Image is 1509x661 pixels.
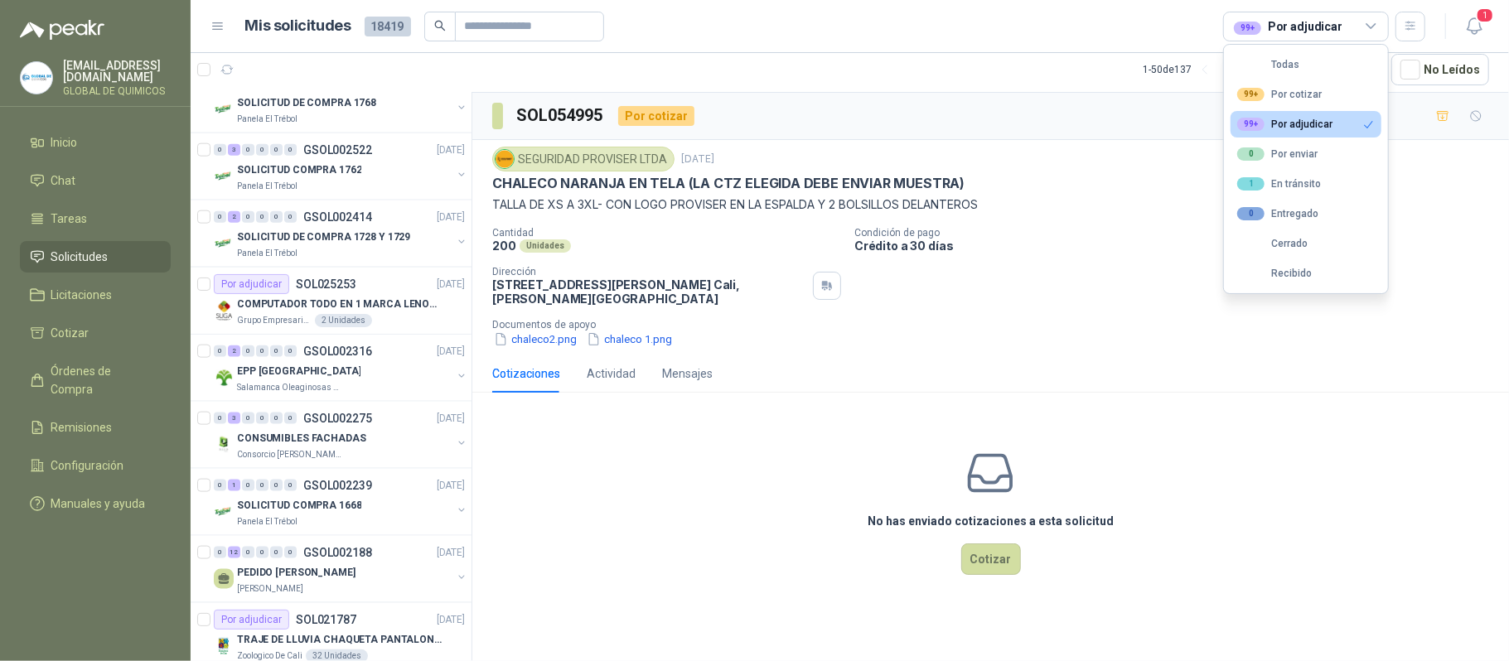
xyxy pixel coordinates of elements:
p: [DATE] [437,545,465,561]
button: 1 [1459,12,1489,41]
p: GLOBAL DE QUIMICOS [63,86,171,96]
a: Manuales y ayuda [20,488,171,519]
div: SEGURIDAD PROVISER LTDA [492,147,675,171]
img: Company Logo [214,368,234,388]
div: Actividad [587,364,636,383]
div: 0 [242,144,254,156]
h3: No has enviado cotizaciones a esta solicitud [868,512,1114,530]
div: 2 Unidades [315,314,372,327]
div: 1 - 50 de 137 [1143,56,1245,83]
p: Salamanca Oleaginosas SAS [237,381,341,394]
img: Company Logo [214,166,234,186]
span: search [434,20,446,31]
a: Por adjudicarSOL025253[DATE] Company LogoCOMPUTADOR TODO EN 1 MARCA LENOVO CAPACIDAD 512 GBGrupo ... [191,268,472,335]
div: 0 [242,345,254,357]
p: GSOL002239 [303,480,372,491]
p: GSOL002188 [303,547,372,558]
a: Remisiones [20,412,171,443]
p: Condición de pago [854,227,1502,239]
button: chaleco2.png [492,330,578,348]
h1: Mis solicitudes [245,14,351,38]
div: 0 [242,480,254,491]
div: 0 [284,413,297,424]
p: Panela El Trébol [237,515,297,528]
div: 0 [242,413,254,424]
div: 99+ [1237,118,1265,131]
div: 0 [214,547,226,558]
p: [DATE] [437,344,465,359]
div: 0 [1237,207,1265,220]
span: Órdenes de Compra [51,362,155,398]
div: 0 [242,211,254,223]
p: Grupo Empresarial SUGA [237,314,312,327]
div: 0 [270,413,283,424]
p: TRAJE DE LLUVIA CHAQUETA PANTALON COLOR NEGRO CALIBRE 18D [237,632,443,648]
div: Unidades [520,239,571,253]
div: 99+ [1237,88,1265,101]
img: Company Logo [496,150,514,168]
div: 0 [256,211,268,223]
p: SOLICITUD COMPRA 1762 [237,162,361,178]
p: SOL025253 [296,278,356,290]
a: 0 1 0 0 0 0 GSOL002239[DATE] Company LogoSOLICITUD COMPRA 1668Panela El Trébol [214,475,468,528]
p: [EMAIL_ADDRESS][DOMAIN_NAME] [63,60,171,83]
div: Por adjudicar [214,610,289,630]
p: SOLICITUD DE COMPRA 1768 [237,95,376,111]
p: Cantidad [492,227,841,239]
img: Company Logo [214,502,234,522]
p: Dirección [492,266,806,277]
p: TALLA DE XS A 3XL- CON LOGO PROVISER EN LA ESPALDA Y 2 BOLSILLOS DELANTEROS [492,195,1489,214]
a: Órdenes de Compra [20,355,171,405]
button: 0Entregado [1231,200,1381,227]
span: Configuración [51,456,124,475]
span: Remisiones [51,418,113,437]
div: 3 [228,413,240,424]
img: Company Logo [214,301,234,321]
p: [DATE] [437,277,465,292]
p: SOL021787 [296,614,356,625]
a: Configuración [20,450,171,481]
img: Company Logo [214,636,234,656]
p: [DATE] [437,612,465,628]
div: 0 [214,480,226,491]
span: 18419 [365,17,411,36]
span: Licitaciones [51,286,113,304]
a: 0 12 0 0 0 0 GSOL002188[DATE] PEDIDO [PERSON_NAME][PERSON_NAME] [214,543,468,596]
button: 99+Por cotizar [1231,81,1381,108]
p: PEDIDO [PERSON_NAME] [237,565,355,581]
div: Todas [1237,59,1299,70]
div: Entregado [1237,207,1318,220]
span: Tareas [51,210,88,228]
p: GSOL002522 [303,144,372,156]
div: 0 [256,144,268,156]
div: 0 [256,413,268,424]
img: Logo peakr [20,20,104,40]
div: 0 [214,211,226,223]
span: Chat [51,171,76,190]
a: 0 3 0 0 0 0 GSOL002522[DATE] Company LogoSOLICITUD COMPRA 1762Panela El Trébol [214,140,468,193]
a: Solicitudes [20,241,171,273]
p: [DATE] [437,478,465,494]
a: 0 1 0 0 0 0 GSOL002553[DATE] Company LogoSOLICITUD DE COMPRA 1768Panela El Trébol [214,73,468,126]
div: 0 [214,413,226,424]
button: No Leídos [1391,54,1489,85]
button: Cotizar [961,543,1021,575]
p: EPP [GEOGRAPHIC_DATA] [237,364,360,379]
div: 1 [228,480,240,491]
img: Company Logo [214,435,234,455]
span: Solicitudes [51,248,109,266]
div: 0 [270,211,283,223]
p: GSOL002414 [303,211,372,223]
p: GSOL002316 [303,345,372,357]
div: 0 [284,480,297,491]
p: CHALECO NARANJA EN TELA (LA CTZ ELEGIDA DEBE ENVIAR MUESTRA) [492,175,965,192]
img: Company Logo [214,234,234,253]
div: 2 [228,345,240,357]
a: Licitaciones [20,279,171,311]
img: Company Logo [214,99,234,119]
button: 1En tránsito [1231,171,1381,197]
div: 3 [228,144,240,156]
div: Cotizaciones [492,364,560,383]
div: Mensajes [662,364,713,383]
div: 0 [242,547,254,558]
